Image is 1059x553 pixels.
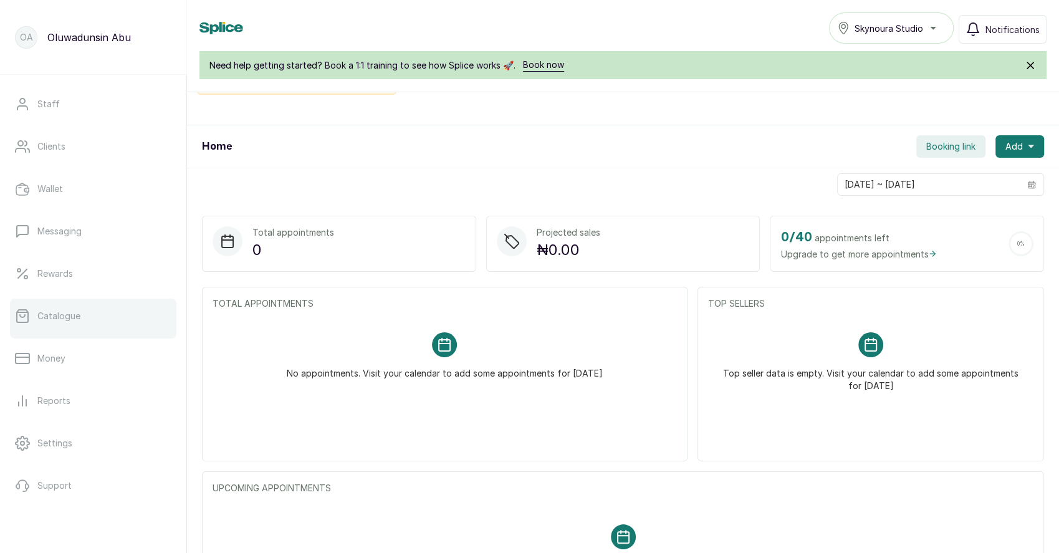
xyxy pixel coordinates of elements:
[252,239,334,261] p: 0
[37,395,70,407] p: Reports
[37,310,80,322] p: Catalogue
[1027,180,1036,189] svg: calendar
[780,228,812,248] h2: 0 / 40
[209,59,515,72] span: Need help getting started? Book a 1:1 training to see how Splice works 🚀.
[780,248,937,261] span: Upgrade to get more appointments
[855,22,923,35] span: Skynoura Studio
[213,482,1033,494] p: UPCOMING APPOINTMENTS
[995,135,1044,158] button: Add
[523,59,564,72] a: Book now
[1017,241,1025,247] span: 0 %
[708,297,1033,310] p: TOP SELLERS
[537,226,600,239] p: Projected sales
[10,468,176,503] a: Support
[10,383,176,418] a: Reports
[37,225,82,238] p: Messaging
[37,183,63,195] p: Wallet
[37,98,60,110] p: Staff
[926,140,975,153] span: Booking link
[37,352,65,365] p: Money
[959,15,1047,44] button: Notifications
[985,23,1040,36] span: Notifications
[37,140,65,153] p: Clients
[287,357,603,380] p: No appointments. Visit your calendar to add some appointments for [DATE]
[10,129,176,164] a: Clients
[202,139,232,154] h1: Home
[47,30,131,45] p: Oluwadunsin Abu
[37,267,73,280] p: Rewards
[829,12,954,44] button: Skynoura Studio
[10,214,176,249] a: Messaging
[10,256,176,291] a: Rewards
[37,479,72,492] p: Support
[814,232,889,244] span: appointments left
[10,426,176,461] a: Settings
[10,341,176,376] a: Money
[252,226,334,239] p: Total appointments
[916,135,985,158] button: Booking link
[20,31,33,44] p: OA
[723,357,1018,392] p: Top seller data is empty. Visit your calendar to add some appointments for [DATE]
[10,511,176,546] button: Logout
[1005,140,1023,153] span: Add
[10,171,176,206] a: Wallet
[537,239,600,261] p: ₦0.00
[37,437,72,450] p: Settings
[838,174,1020,195] input: Select date
[213,297,677,310] p: TOTAL APPOINTMENTS
[10,299,176,334] a: Catalogue
[10,87,176,122] a: Staff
